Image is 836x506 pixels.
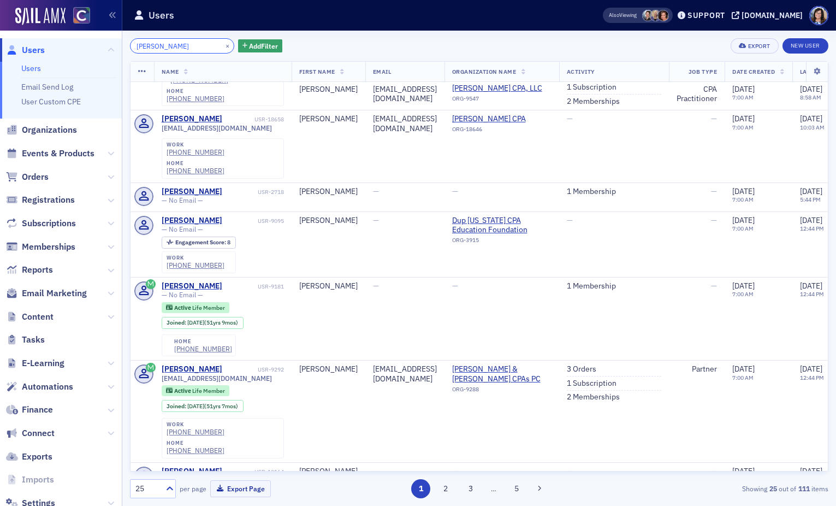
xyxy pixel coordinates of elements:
a: [PERSON_NAME] & [PERSON_NAME] CPAs PC [452,364,552,384]
div: CPA Practitioner [677,85,717,104]
span: Active [174,387,192,395]
a: 1 Subscription [567,379,616,389]
a: New User [782,38,828,54]
a: Subscriptions [6,217,76,230]
div: [PERSON_NAME] [299,281,358,291]
span: [DATE] [800,84,822,94]
span: Events & Products [22,148,94,160]
a: 2 Memberships [567,97,620,107]
a: User Custom CPE [21,97,81,107]
div: work [167,421,224,428]
span: — [452,186,458,196]
a: 3 Orders [567,364,596,374]
a: Connect [6,427,55,439]
span: [DATE] [800,364,822,374]
span: [DATE] [732,281,755,291]
span: — [567,466,573,476]
span: — [452,281,458,291]
span: [DATE] [732,215,755,225]
span: [DATE] [800,215,822,225]
span: Activity [567,68,595,75]
span: [DATE] [732,466,755,476]
a: [PERSON_NAME] CPA [452,114,552,124]
span: [DATE] [800,186,822,196]
div: Engagement Score: 8 [162,237,236,249]
div: Showing out of items [603,484,828,493]
time: 12:44 PM [800,225,824,232]
div: [PHONE_NUMBER] [167,167,224,175]
a: [PHONE_NUMBER] [167,261,224,269]
button: [DOMAIN_NAME] [732,11,807,19]
a: Registrations [6,194,75,206]
div: [PERSON_NAME] [299,467,358,476]
span: — [711,466,717,476]
h1: Users [149,9,174,22]
div: home [167,88,224,95]
div: home [174,338,232,345]
span: Joined : [167,319,187,326]
a: E-Learning [6,357,64,369]
span: Finance [22,404,53,416]
strong: 25 [767,484,779,493]
a: Email Send Log [21,82,73,92]
button: Export Page [210,480,271,497]
span: Tasks [22,334,45,346]
button: 1 [411,479,430,498]
div: [PERSON_NAME] [299,85,358,95]
span: — No Email — [162,291,203,299]
span: Email Marketing [22,287,87,299]
span: Life Member [192,387,225,395]
span: Organization Name [452,68,517,75]
a: Active Life Member [166,304,224,311]
div: work [167,255,224,261]
div: ORG-18646 [452,126,552,137]
div: USR-9095 [224,217,284,225]
div: (51yrs 7mos) [187,403,238,410]
span: Connect [22,427,55,439]
time: 8:58 AM [800,94,821,102]
div: Support [687,10,725,20]
span: Profile [809,6,828,25]
time: 5:44 PM [800,196,821,203]
time: 7:00 AM [732,123,754,131]
span: — [373,215,379,225]
label: per page [180,484,206,493]
span: … [486,484,501,493]
button: AddFilter [238,39,283,53]
a: [PERSON_NAME] [162,281,222,291]
a: [PHONE_NUMBER] [167,428,224,436]
span: First Name [299,68,335,75]
a: Content [6,311,54,323]
span: Organizations [22,124,77,136]
span: Viewing [609,11,637,19]
button: × [223,40,233,50]
span: — No Email — [162,196,203,204]
button: Export [731,38,778,54]
time: 7:00 AM [732,94,754,102]
span: Dup California CPA Education Foundation [452,216,552,235]
a: View Homepage [66,7,90,26]
span: Life Member [192,304,225,311]
time: 7:00 AM [732,225,754,232]
a: [PHONE_NUMBER] [167,148,224,156]
span: [DATE] [800,466,822,476]
span: Memberships [22,241,75,253]
span: Automations [22,381,73,393]
a: [PERSON_NAME] [162,216,222,226]
a: Email Marketing [6,287,87,299]
img: SailAMX [15,8,66,25]
a: Memberships [6,241,75,253]
span: — No Email — [162,225,203,233]
div: Joined: 1973-12-19 00:00:00 [162,317,244,329]
a: 2 Memberships [567,392,620,402]
div: 8 [175,239,230,245]
span: Engagement Score : [175,238,227,246]
span: [DATE] [800,114,822,123]
div: [EMAIL_ADDRESS][DOMAIN_NAME] [373,85,437,104]
div: USR-18658 [224,116,284,123]
span: Joined : [167,403,187,410]
time: 12:44 PM [800,290,824,298]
